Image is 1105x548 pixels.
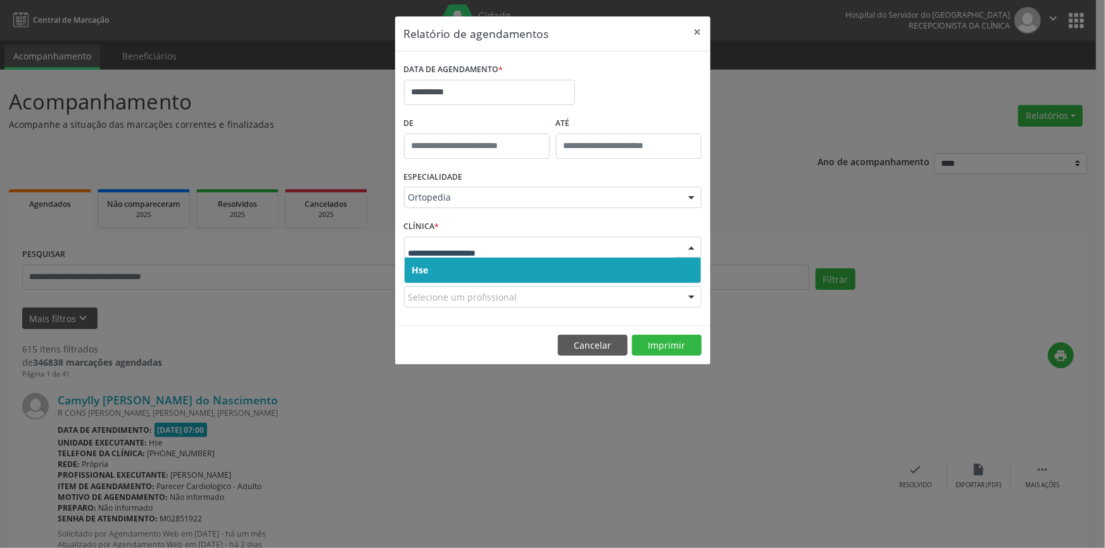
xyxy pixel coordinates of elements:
[408,290,517,304] span: Selecione um profissional
[632,335,702,356] button: Imprimir
[404,217,439,237] label: CLÍNICA
[404,60,503,80] label: DATA DE AGENDAMENTO
[404,25,549,42] h5: Relatório de agendamentos
[404,114,550,134] label: De
[408,191,676,204] span: Ortopedia
[685,16,710,47] button: Close
[412,264,429,276] span: Hse
[556,114,702,134] label: ATÉ
[404,168,463,187] label: ESPECIALIDADE
[558,335,628,356] button: Cancelar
